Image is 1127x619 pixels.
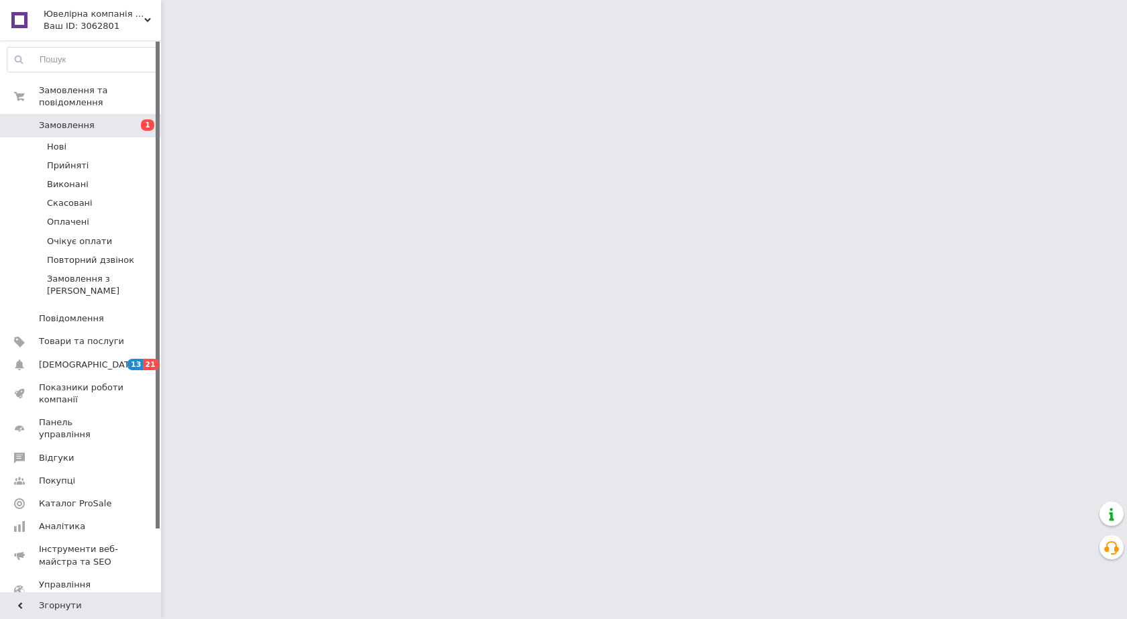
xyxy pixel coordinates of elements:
span: Повторний дзвінок [47,254,134,266]
span: Товари та послуги [39,335,124,347]
span: Нові [47,141,66,153]
span: Каталог ProSale [39,498,111,510]
input: Пошук [7,48,158,72]
span: Виконані [47,178,89,190]
span: Ювелірна компанія "DIVA" [44,8,144,20]
span: 1 [141,119,154,131]
span: Покупці [39,475,75,487]
span: 13 [127,359,143,370]
span: Показники роботи компанії [39,382,124,406]
span: Відгуки [39,452,74,464]
span: Очікує оплати [47,235,112,247]
span: Аналітика [39,520,85,532]
span: Панель управління [39,416,124,441]
span: Оплачені [47,216,89,228]
span: Прийняті [47,160,89,172]
span: [DEMOGRAPHIC_DATA] [39,359,138,371]
span: Скасовані [47,197,93,209]
span: Замовлення [39,119,95,131]
span: 21 [143,359,158,370]
span: Замовлення та повідомлення [39,85,161,109]
div: Ваш ID: 3062801 [44,20,161,32]
span: Управління сайтом [39,579,124,603]
span: Замовлення з [PERSON_NAME] [47,273,157,297]
span: Інструменти веб-майстра та SEO [39,543,124,567]
span: Повідомлення [39,313,104,325]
